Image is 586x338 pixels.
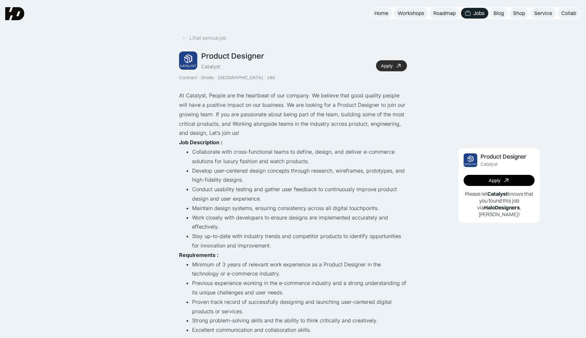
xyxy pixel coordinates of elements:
li: Previous experience working in the e-commerce industry and a strong understanding of its unique c... [192,278,407,297]
strong: Job Description : [179,139,222,146]
b: Catalyst [487,190,508,197]
a: Roadmap [429,8,460,19]
div: Onsite [201,75,214,80]
a: Home [370,8,392,19]
div: · [198,75,200,80]
div: · [215,75,217,80]
b: HaloDesigners [484,204,520,211]
a: Service [530,8,556,19]
li: Work closely with developers to ensure designs are implemented accurately and effectively. [192,213,407,232]
a: Lihat semua job [179,33,229,43]
a: Blog [490,8,508,19]
li: Strong problem-solving skills and the ability to think critically and creatively. [192,316,407,325]
img: Job Image [464,153,477,167]
li: Develop user-centered design concepts through research, wireframes, prototypes, and high-fidelity... [192,166,407,185]
a: Apply [376,60,407,71]
div: Blog [494,10,504,17]
div: Apply [381,63,393,69]
li: Stay up-to-date with industry trends and competitor products to identify opportunities for innova... [192,232,407,250]
p: Please let knows that you found this job via , [PERSON_NAME]! [464,190,535,218]
a: Jobs [461,8,488,19]
a: Collab [557,8,580,19]
div: Product Designer [481,153,526,160]
div: Apply [489,178,500,183]
div: Roadmap [433,10,456,17]
div: Jobs [473,10,484,17]
a: Shop [509,8,529,19]
strong: Requirements : [179,252,218,258]
a: Workshops [394,8,428,19]
div: Shop [513,10,525,17]
div: Catalyst [481,162,497,167]
p: At Catalyst, People are the heartbeat of our company. We believe that good quality people will ha... [179,91,407,138]
li: Conduct usability testing and gather user feedback to continuously improve product design and use... [192,185,407,204]
div: Home [374,10,388,17]
div: Catalyst [201,63,220,70]
a: Apply [464,175,535,186]
div: 16d [267,75,275,80]
li: Collaborate with cross-functional teams to define, design, and deliver e-commerce solutions for l... [192,147,407,166]
div: Lihat semua job [189,35,226,41]
div: [GEOGRAPHIC_DATA] [218,75,263,80]
li: Excellent communication and collaboration skills. [192,325,407,335]
li: Maintain design systems, ensuring consistency across all digital touchpoints. [192,204,407,213]
div: Product Designer [201,51,264,61]
div: · [264,75,266,80]
img: Job Image [179,51,197,70]
div: Collab [561,10,576,17]
li: Minimum of 3 years of relevant work experience as a Product Designer in the technology or e-comme... [192,260,407,279]
div: Service [534,10,552,17]
div: Workshops [398,10,424,17]
li: Proven track record of successfully designing and launching user-centered digital products or ser... [192,297,407,316]
div: Contract [179,75,197,80]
